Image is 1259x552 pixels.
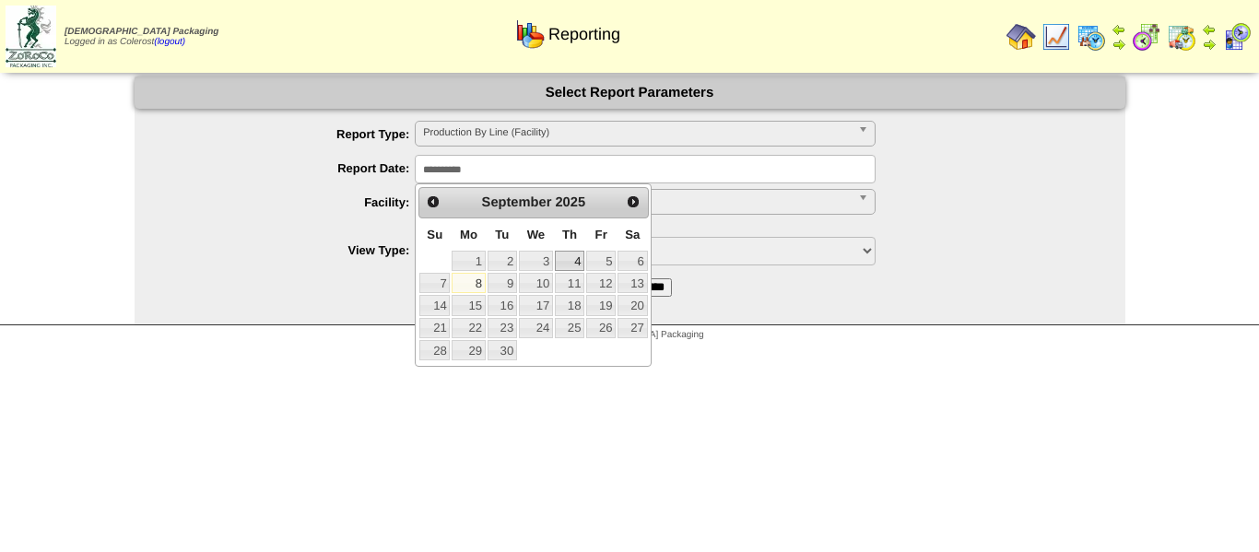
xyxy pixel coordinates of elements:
[495,228,509,241] span: Tuesday
[1202,37,1217,52] img: arrowright.gif
[586,273,616,293] a: 12
[452,273,485,293] a: 8
[618,295,647,315] a: 20
[1132,22,1161,52] img: calendarblend.gif
[555,273,584,293] a: 11
[426,194,441,209] span: Prev
[154,37,185,47] a: (logout)
[621,190,645,214] a: Next
[421,190,445,214] a: Prev
[1006,22,1036,52] img: home.gif
[586,318,616,338] a: 26
[618,251,647,271] a: 6
[65,27,218,47] span: Logged in as Colerost
[562,228,577,241] span: Thursday
[427,228,442,241] span: Sunday
[595,228,607,241] span: Friday
[625,228,640,241] span: Saturday
[452,340,485,360] a: 29
[586,251,616,271] a: 5
[452,295,485,315] a: 15
[171,195,416,209] label: Facility:
[460,228,477,241] span: Monday
[1112,22,1126,37] img: arrowleft.gif
[488,318,517,338] a: 23
[482,195,552,210] span: September
[555,251,584,271] a: 4
[519,251,553,271] a: 3
[519,295,553,315] a: 17
[488,340,517,360] a: 30
[626,194,641,209] span: Next
[555,295,584,315] a: 18
[555,318,584,338] a: 25
[419,295,450,315] a: 14
[488,273,517,293] a: 9
[548,25,620,44] span: Reporting
[452,318,485,338] a: 22
[423,122,851,144] span: Production By Line (Facility)
[1222,22,1252,52] img: calendarcustomer.gif
[618,318,647,338] a: 27
[1202,22,1217,37] img: arrowleft.gif
[65,27,218,37] span: [DEMOGRAPHIC_DATA] Packaging
[1077,22,1106,52] img: calendarprod.gif
[488,251,517,271] a: 2
[419,273,450,293] a: 7
[586,295,616,315] a: 19
[519,318,553,338] a: 24
[171,127,416,141] label: Report Type:
[618,273,647,293] a: 13
[135,76,1125,109] div: Select Report Parameters
[555,195,585,210] span: 2025
[452,251,485,271] a: 1
[171,243,416,257] label: View Type:
[1041,22,1071,52] img: line_graph.gif
[1112,37,1126,52] img: arrowright.gif
[527,228,546,241] span: Wednesday
[419,340,450,360] a: 28
[488,295,517,315] a: 16
[515,19,545,49] img: graph.gif
[419,318,450,338] a: 21
[1167,22,1196,52] img: calendarinout.gif
[6,6,56,67] img: zoroco-logo-small.webp
[519,273,553,293] a: 10
[171,161,416,175] label: Report Date:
